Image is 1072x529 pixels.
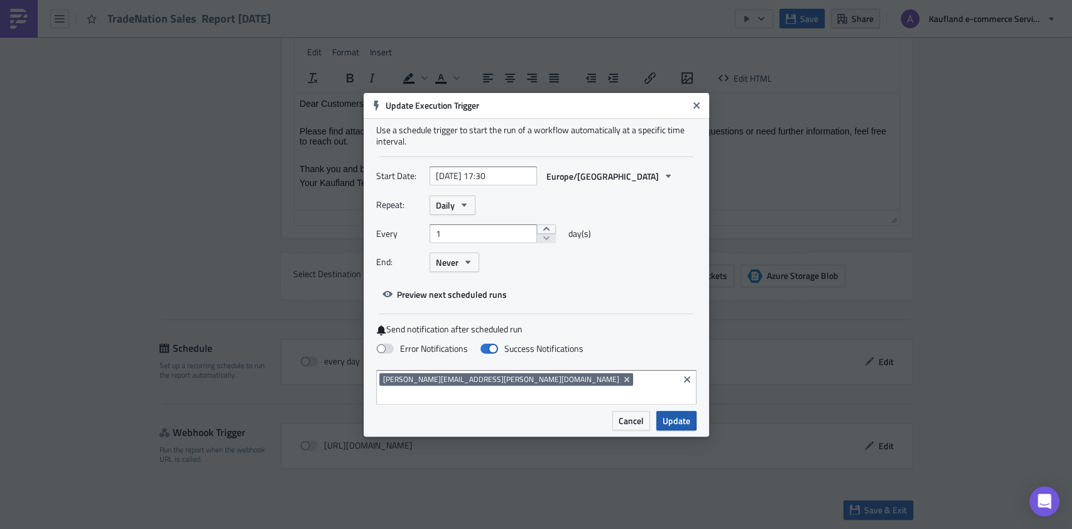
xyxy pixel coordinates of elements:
[376,124,696,147] div: Use a schedule trigger to start the run of a workflow automatically at a specific time interval.
[619,414,644,427] span: Cancel
[540,166,679,186] button: Europe/[GEOGRAPHIC_DATA]
[656,411,696,430] button: Update
[5,33,600,53] p: Please find attached the daily Sales Order report. You can find the report in PDF format. If you ...
[537,224,556,234] button: increment
[376,343,468,354] label: Error Notifications
[546,170,659,183] span: Europe/[GEOGRAPHIC_DATA]
[436,199,455,212] span: Daily
[5,84,600,94] p: Your Kaufland Team
[679,372,695,387] button: Clear selected items
[5,5,600,15] p: Dear Customers,
[376,195,423,214] label: Repeat:
[537,233,556,243] button: decrement
[430,166,537,185] input: YYYY-MM-DD HH:mm
[376,224,423,243] label: Every
[436,256,458,269] span: Never
[5,70,600,80] p: Thank you and best regards,
[568,224,591,243] span: day(s)
[376,285,513,304] button: Preview next scheduled runs
[430,195,475,215] button: Daily
[612,411,650,430] button: Cancel
[397,288,507,301] span: Preview next scheduled runs
[663,414,690,427] span: Update
[687,96,706,115] button: Close
[376,324,696,335] label: Send notification after scheduled run
[376,253,423,271] label: End:
[376,166,423,185] label: Start Date:
[386,100,687,111] h6: Update Execution Trigger
[383,373,619,385] span: [PERSON_NAME][EMAIL_ADDRESS][PERSON_NAME][DOMAIN_NAME]
[622,373,633,386] button: Remove Tag
[5,5,600,94] body: Rich Text Area. Press ALT-0 for help.
[480,343,583,354] label: Success Notifications
[430,253,479,272] button: Never
[1029,486,1059,516] div: Open Intercom Messenger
